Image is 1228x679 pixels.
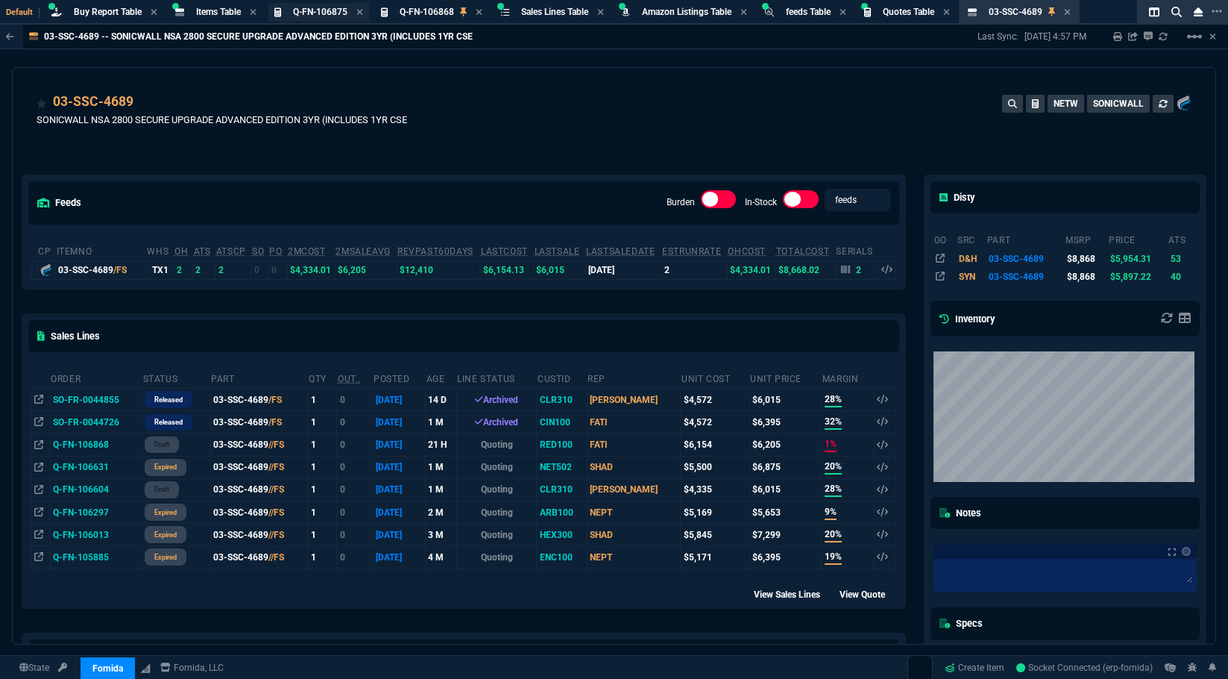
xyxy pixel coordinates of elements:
[1048,95,1084,113] button: NETW
[50,456,142,478] td: Q-FN-106631
[34,417,43,428] nx-icon: Open In Opposite Panel
[154,394,183,406] p: Released
[426,367,456,389] th: age
[749,389,822,411] td: $6,015
[397,260,480,279] td: $12,410
[684,528,747,542] div: $5,845
[337,501,373,523] td: 0
[835,240,878,261] th: Serials
[521,7,588,17] span: Sales Lines Table
[50,389,142,411] td: SO-FR-0044855
[939,506,981,520] h5: Notes
[728,246,766,257] abbr: Avg Cost of Inventory on-hand
[776,246,829,257] abbr: Total Cost of Units on Hand
[537,411,587,434] td: CIN100
[37,113,407,127] p: SONICWALL NSA 2800 SECURE UPGRADE ADVANCED EDITION 3YR (INCLUDES 1YR CSE
[37,329,100,343] h5: Sales Lines
[34,395,43,405] nx-icon: Open In Opposite Panel
[6,7,40,17] span: Default
[1064,7,1071,19] nx-icon: Close Tab
[856,264,862,276] p: 2
[215,260,251,279] td: 2
[1108,268,1168,286] td: $5,897.22
[587,411,681,434] td: FATI
[684,460,747,474] div: $5,500
[37,240,56,261] th: cp
[34,530,43,540] nx-icon: Open In Opposite Panel
[50,411,142,434] td: SO-FR-0044726
[268,484,284,495] span: //FS
[50,524,142,546] td: Q-FN-106013
[268,417,282,428] span: /FS
[534,260,586,279] td: $6,015
[459,438,534,451] p: Quoting
[34,552,43,563] nx-icon: Open In Opposite Panel
[426,434,456,456] td: 21 H
[373,501,426,523] td: [DATE]
[196,7,241,17] span: Items Table
[1143,3,1165,21] nx-icon: Split Panels
[426,524,456,546] td: 3 M
[154,416,183,428] p: Released
[825,528,842,542] span: 20%
[749,434,822,456] td: $6,205
[749,367,822,389] th: Unit Price
[459,416,534,429] div: Archived
[684,393,747,407] div: $4,572
[825,505,837,520] span: 9%
[481,246,528,257] abbr: The last purchase cost from PO Order
[156,661,228,675] a: msbcCompanyName
[459,528,534,542] p: Quoting
[939,190,974,204] h5: Disty
[537,501,587,523] td: ARB100
[1065,249,1108,267] td: $8,868
[1016,663,1153,673] span: Socket Connected (erp-fornida)
[587,389,681,411] td: [PERSON_NAME]
[933,228,957,249] th: go
[54,661,72,675] a: API TOKEN
[268,507,284,518] span: //FS
[356,7,363,19] nx-icon: Close Tab
[825,460,842,475] span: 20%
[825,415,842,430] span: 32%
[587,524,681,546] td: SHAD
[1087,95,1150,113] button: SONICWALL
[587,367,681,389] th: Rep
[250,7,256,19] nx-icon: Close Tab
[586,246,655,257] abbr: The date of the last SO Inv price. No time limit. (ignore zeros)
[53,92,133,111] a: 03-SSC-4689
[308,456,337,478] td: 1
[293,7,347,17] span: Q-FN-106875
[373,546,426,569] td: [DATE]
[957,228,986,249] th: src
[210,411,308,434] td: 03-SSC-4689
[587,501,681,523] td: NEPT
[667,197,695,207] label: Burden
[337,456,373,478] td: 0
[1108,228,1168,249] th: price
[50,367,142,389] th: Order
[338,374,361,384] abbr: Outstanding (To Ship)
[825,550,842,565] span: 19%
[1168,228,1197,249] th: ats
[749,411,822,434] td: $6,395
[684,551,747,564] div: $5,171
[336,246,390,257] abbr: Avg Sale from SO invoices for 2 months
[1209,31,1216,43] a: Hide Workbench
[337,434,373,456] td: 0
[939,616,983,630] h5: Specs
[50,501,142,523] td: Q-FN-106297
[684,506,747,519] div: $5,169
[397,246,473,257] abbr: Total revenue past 60 days
[373,434,426,456] td: [DATE]
[662,246,721,257] abbr: Total sales within a 30 day window based on last time there was inventory
[210,367,308,389] th: Part
[252,246,264,257] abbr: Total units on open Sales Orders
[939,312,995,326] h5: Inventory
[50,546,142,569] td: Q-FN-105885
[337,546,373,569] td: 0
[268,439,284,450] span: //FS
[822,367,875,389] th: Margin
[268,552,284,563] span: //FS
